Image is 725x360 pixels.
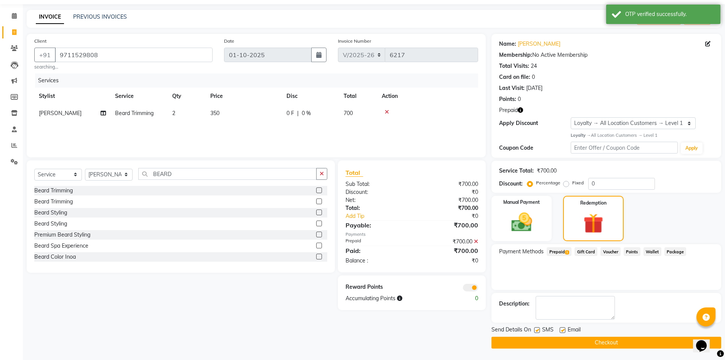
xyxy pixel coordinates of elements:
span: 1 [565,250,569,255]
div: ₹0 [412,188,484,196]
div: Payable: [340,221,412,230]
a: PREVIOUS INVOICES [73,13,127,20]
span: Total [346,169,363,177]
th: Disc [282,88,339,105]
th: Service [110,88,168,105]
th: Price [206,88,282,105]
div: Total Visits: [499,62,529,70]
div: Balance : [340,257,412,265]
input: Enter Offer / Coupon Code [571,142,678,154]
div: Beard Styling [34,220,67,228]
label: Fixed [572,179,584,186]
span: Email [568,326,581,335]
span: 2 [172,110,175,117]
a: [PERSON_NAME] [518,40,560,48]
span: Points [624,247,640,256]
div: Paid: [340,246,412,255]
div: ₹0 [412,257,484,265]
div: ₹0 [424,212,484,220]
span: | [297,109,299,117]
div: Coupon Code [499,144,571,152]
button: +91 [34,48,56,62]
button: Checkout [491,337,721,349]
div: OTP verified successfully. [625,10,715,18]
div: Premium Beard Styling [34,231,90,239]
iframe: chat widget [693,330,717,352]
label: Client [34,38,46,45]
span: Payment Methods [499,248,544,256]
div: Name: [499,40,516,48]
input: Search or Scan [138,168,317,180]
input: Search by Name/Mobile/Email/Code [55,48,213,62]
div: Services [35,74,484,88]
img: _cash.svg [505,210,539,234]
label: Invoice Number [338,38,371,45]
div: Reward Points [340,283,412,291]
div: No Active Membership [499,51,714,59]
div: Beard Styling [34,209,67,217]
span: Prepaid [499,106,518,114]
div: Discount: [340,188,412,196]
label: Redemption [580,200,607,206]
div: ₹700.00 [412,204,484,212]
span: Package [664,247,687,256]
span: Beard Trimming [115,110,154,117]
div: ₹700.00 [412,196,484,204]
div: Accumulating Points [340,294,448,302]
div: ₹700.00 [412,246,484,255]
span: Prepaid [547,247,571,256]
span: Send Details On [491,326,531,335]
div: Service Total: [499,167,534,175]
div: 0 [518,95,521,103]
div: All Location Customers → Level 1 [571,132,714,139]
img: _gift.svg [577,211,610,236]
div: 24 [531,62,537,70]
span: SMS [542,326,554,335]
div: 0 [532,73,535,81]
a: Add Tip [340,212,424,220]
span: Voucher [600,247,621,256]
div: Membership: [499,51,532,59]
strong: Loyalty → [571,133,591,138]
label: Date [224,38,234,45]
label: Manual Payment [503,199,540,206]
th: Action [377,88,478,105]
div: Prepaid [340,238,412,246]
span: Gift Card [575,247,597,256]
button: Apply [681,142,703,154]
label: Percentage [536,179,560,186]
span: 350 [210,110,219,117]
div: Card on file: [499,73,530,81]
span: 0 % [302,109,311,117]
div: Total: [340,204,412,212]
div: ₹700.00 [412,238,484,246]
th: Stylist [34,88,110,105]
a: INVOICE [36,10,64,24]
div: ₹700.00 [412,221,484,230]
div: 0 [448,294,484,302]
div: Points: [499,95,516,103]
div: Beard Color Inoa [34,253,76,261]
div: Discount: [499,180,523,188]
span: 700 [344,110,353,117]
div: Net: [340,196,412,204]
span: 0 F [286,109,294,117]
span: Wallet [643,247,661,256]
div: Apply Discount [499,119,571,127]
div: ₹700.00 [537,167,557,175]
small: searching... [34,64,213,70]
div: Last Visit: [499,84,525,92]
div: ₹700.00 [412,180,484,188]
div: Beard Trimming [34,187,73,195]
div: Beard Spa Experience [34,242,88,250]
div: Sub Total: [340,180,412,188]
div: Payments [346,231,479,238]
th: Qty [168,88,206,105]
th: Total [339,88,377,105]
div: Beard Trimming [34,198,73,206]
div: [DATE] [526,84,543,92]
span: [PERSON_NAME] [39,110,82,117]
div: Description: [499,300,530,308]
